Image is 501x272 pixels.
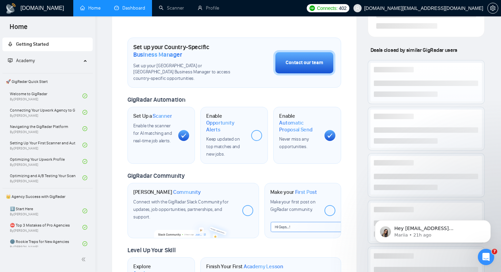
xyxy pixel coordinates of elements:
span: fund-projection-screen [8,58,13,63]
span: Never miss any opportunities. [279,136,308,149]
span: Set up your [GEOGRAPHIC_DATA] or [GEOGRAPHIC_DATA] Business Manager to access country-specific op... [133,63,239,82]
span: Business Manager [133,51,182,58]
h1: Enable [206,113,246,133]
h1: Finish Your First [206,263,283,270]
span: Academy [8,58,35,63]
span: Make your first post on GigRadar community. [270,199,316,212]
span: check-circle [82,209,87,213]
span: 7 [492,249,497,254]
span: Academy [16,58,35,63]
span: user [355,6,360,11]
a: Navigating the GigRadar PlatformBy[PERSON_NAME] [10,121,82,136]
span: GigRadar Community [127,172,185,180]
span: Academy Lesson [244,263,283,270]
iframe: Intercom live chat [478,249,494,265]
span: check-circle [82,159,87,164]
a: Connecting Your Upwork Agency to GigRadarBy[PERSON_NAME] [10,105,82,120]
a: Optimizing and A/B Testing Your Scanner for Better ResultsBy[PERSON_NAME] [10,170,82,185]
span: check-circle [82,241,87,246]
span: check-circle [82,175,87,180]
span: Level Up Your Skill [127,246,176,254]
span: Community [173,189,201,196]
span: Scanner [153,113,172,119]
span: 🚀 GigRadar Quick Start [3,75,92,88]
img: slackcommunity-bg.png [154,219,232,238]
h1: Make your [270,189,317,196]
span: Keep updated on top matches and new jobs. [206,136,240,157]
a: setting [487,5,498,11]
iframe: Intercom notifications message [365,206,501,254]
h1: Set Up a [133,113,172,119]
span: Home [4,22,33,36]
span: check-circle [82,143,87,147]
span: check-circle [82,110,87,115]
a: dashboardDashboard [114,5,145,11]
a: searchScanner [159,5,184,11]
span: 👑 Agency Success with GigRadar [3,190,92,203]
a: Welcome to GigRadarBy[PERSON_NAME] [10,88,82,103]
a: 1️⃣ Start HereBy[PERSON_NAME] [10,203,82,218]
span: Deals closed by similar GigRadar users [368,44,460,56]
button: Contact our team [273,50,335,75]
span: check-circle [82,225,87,230]
span: double-left [81,256,88,263]
span: check-circle [82,94,87,98]
span: Opportunity Alerts [206,119,246,133]
span: First Post [295,189,317,196]
div: Contact our team [286,59,323,67]
a: userProfile [198,5,219,11]
a: Optimizing Your Upwork ProfileBy[PERSON_NAME] [10,154,82,169]
a: Setting Up Your First Scanner and Auto-BidderBy[PERSON_NAME] [10,138,82,153]
button: setting [487,3,498,14]
span: Connect with the GigRadar Slack Community for updates, job opportunities, partnerships, and support. [133,199,229,220]
span: GigRadar Automation [127,96,185,103]
span: rocket [8,42,13,46]
a: homeHome [80,5,101,11]
span: 402 [339,4,346,12]
img: upwork-logo.png [309,5,315,11]
span: Getting Started [16,41,49,47]
h1: [PERSON_NAME] [133,189,201,196]
li: Getting Started [2,38,93,51]
a: ⛔ Top 3 Mistakes of Pro AgenciesBy[PERSON_NAME] [10,220,82,235]
a: 🌚 Rookie Traps for New AgenciesBy[PERSON_NAME] [10,236,82,251]
span: Enable the scanner for AI matching and real-time job alerts. [133,123,172,144]
h1: Set up your Country-Specific [133,43,239,58]
span: Automatic Proposal Send [279,119,319,133]
span: check-circle [82,126,87,131]
span: Connects: [317,4,337,12]
h1: Enable [279,113,319,133]
img: logo [5,3,16,14]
